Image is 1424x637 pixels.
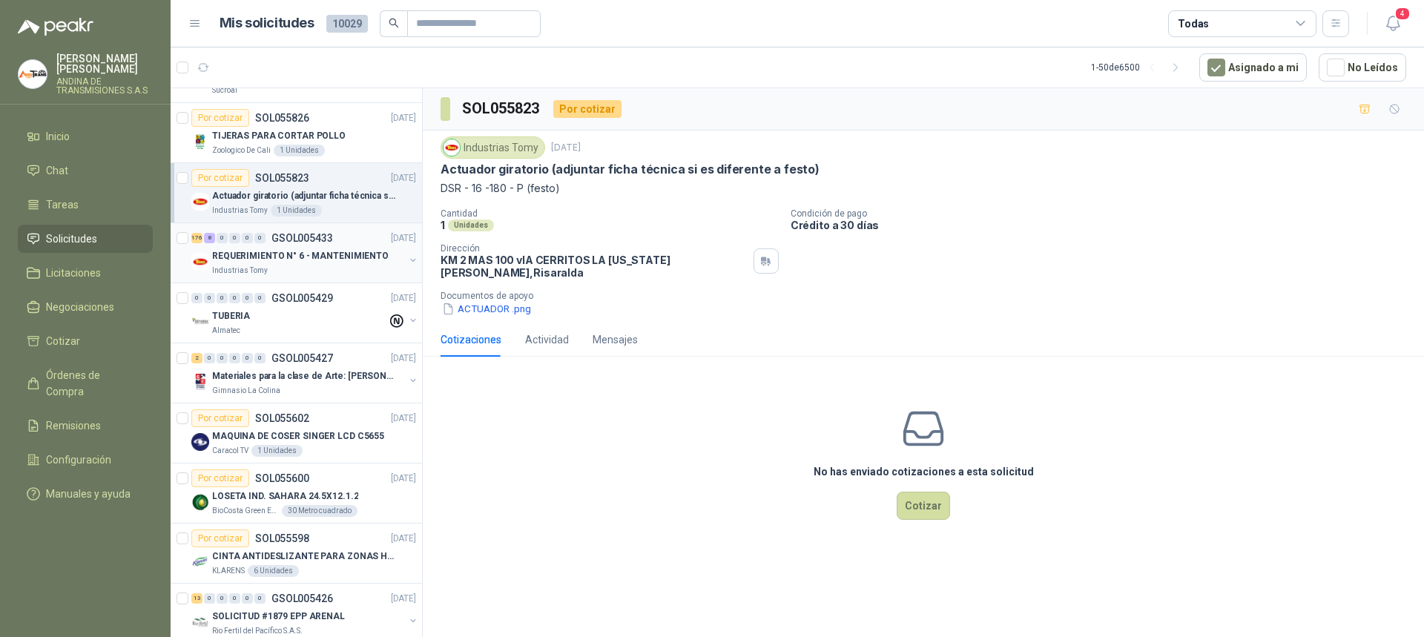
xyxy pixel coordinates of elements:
[391,532,416,546] p: [DATE]
[46,367,139,400] span: Órdenes de Compra
[191,553,209,571] img: Company Logo
[391,231,416,245] p: [DATE]
[212,489,358,504] p: LOSETA IND. SAHARA 24.5X12.1.2
[191,233,202,243] div: 176
[212,369,397,383] p: Materiales para la clase de Arte: [PERSON_NAME]
[212,445,248,457] p: Caracol TV
[212,189,397,203] p: Actuador giratorio (adjuntar ficha técnica si es diferente a festo)
[212,309,250,323] p: TUBERIA
[217,233,228,243] div: 0
[271,233,333,243] p: GSOL005433
[441,301,533,317] button: ACTUADOR .png
[191,253,209,271] img: Company Logo
[217,293,228,303] div: 0
[212,249,389,263] p: REQUERIMIENTO N° 6 - MANTENIMIENTO
[191,169,249,187] div: Por cotizar
[204,353,215,363] div: 0
[171,163,422,223] a: Por cotizarSOL055823[DATE] Company LogoActuador giratorio (adjuntar ficha técnica si es diferente...
[1319,53,1406,82] button: No Leídos
[448,220,494,231] div: Unidades
[248,565,299,577] div: 6 Unidades
[255,173,309,183] p: SOL055823
[271,593,333,604] p: GSOL005426
[18,156,153,185] a: Chat
[391,592,416,606] p: [DATE]
[212,549,397,564] p: CINTA ANTIDESLIZANTE PARA ZONAS HUMEDAS
[444,139,460,156] img: Company Logo
[212,205,268,217] p: Industrias Tomy
[593,331,638,348] div: Mensajes
[191,349,419,397] a: 2 0 0 0 0 0 GSOL005427[DATE] Company LogoMateriales para la clase de Arte: [PERSON_NAME]Gimnasio ...
[18,293,153,321] a: Negociaciones
[389,18,399,28] span: search
[229,293,240,303] div: 0
[229,353,240,363] div: 0
[391,111,416,125] p: [DATE]
[191,409,249,427] div: Por cotizar
[18,259,153,287] a: Licitaciones
[204,593,215,604] div: 0
[18,480,153,508] a: Manuales y ayuda
[441,180,1406,197] p: DSR - 16 -180 - P (festo)
[441,208,779,219] p: Cantidad
[391,351,416,366] p: [DATE]
[171,524,422,584] a: Por cotizarSOL055598[DATE] Company LogoCINTA ANTIDESLIZANTE PARA ZONAS HUMEDASKLARENS6 Unidades
[229,233,240,243] div: 0
[204,233,215,243] div: 8
[19,60,47,88] img: Company Logo
[242,353,253,363] div: 0
[191,613,209,631] img: Company Logo
[255,473,309,483] p: SOL055600
[18,18,93,36] img: Logo peakr
[255,413,309,423] p: SOL055602
[441,136,545,159] div: Industrias Tomy
[191,529,249,547] div: Por cotizar
[242,233,253,243] div: 0
[191,469,249,487] div: Por cotizar
[46,417,101,434] span: Remisiones
[1379,10,1406,37] button: 4
[191,433,209,451] img: Company Logo
[220,13,314,34] h1: Mis solicitudes
[191,353,202,363] div: 2
[212,325,240,337] p: Almatec
[191,373,209,391] img: Company Logo
[553,100,622,118] div: Por cotizar
[254,293,266,303] div: 0
[212,429,384,443] p: MAQUINA DE COSER SINGER LCD C5655
[271,205,322,217] div: 1 Unidades
[191,293,202,303] div: 0
[391,171,416,185] p: [DATE]
[441,254,748,279] p: KM 2 MAS 100 vIA CERRITOS LA [US_STATE] [PERSON_NAME] , Risaralda
[791,219,1418,231] p: Crédito a 30 días
[441,162,820,177] p: Actuador giratorio (adjuntar ficha técnica si es diferente a festo)
[56,53,153,74] p: [PERSON_NAME] [PERSON_NAME]
[441,219,445,231] p: 1
[212,385,280,397] p: Gimnasio La Colina
[171,403,422,463] a: Por cotizarSOL055602[DATE] Company LogoMAQUINA DE COSER SINGER LCD C5655Caracol TV1 Unidades
[217,353,228,363] div: 0
[46,333,80,349] span: Cotizar
[212,505,279,517] p: BioCosta Green Energy S.A.S
[441,243,748,254] p: Dirección
[391,472,416,486] p: [DATE]
[191,590,419,637] a: 13 0 0 0 0 0 GSOL005426[DATE] Company LogoSOLICITUD #1879 EPP ARENALRio Fertil del Pacífico S.A.S.
[191,593,202,604] div: 13
[1199,53,1307,82] button: Asignado a mi
[18,225,153,253] a: Solicitudes
[191,133,209,151] img: Company Logo
[46,162,68,179] span: Chat
[897,492,950,520] button: Cotizar
[282,505,357,517] div: 30 Metro cuadrado
[271,353,333,363] p: GSOL005427
[212,625,303,637] p: Rio Fertil del Pacífico S.A.S.
[791,208,1418,219] p: Condición de pago
[212,129,346,143] p: TIJERAS PARA CORTAR POLLO
[191,313,209,331] img: Company Logo
[171,103,422,163] a: Por cotizarSOL055826[DATE] Company LogoTIJERAS PARA CORTAR POLLOZoologico De Cali1 Unidades
[18,191,153,219] a: Tareas
[274,145,325,156] div: 1 Unidades
[46,486,131,502] span: Manuales y ayuda
[242,293,253,303] div: 0
[254,233,266,243] div: 0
